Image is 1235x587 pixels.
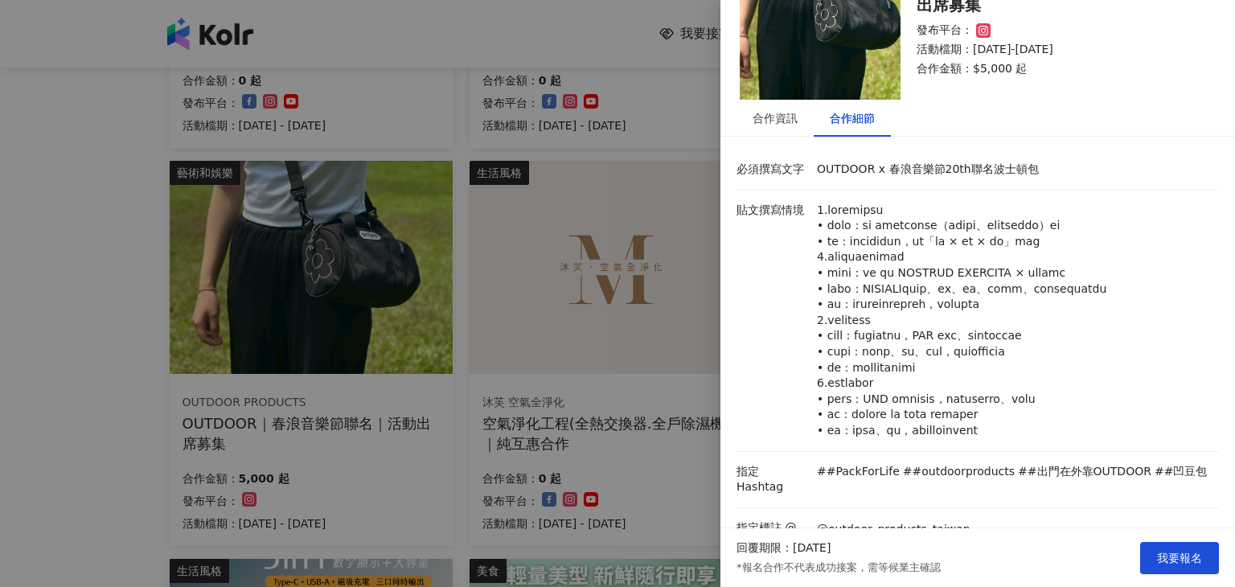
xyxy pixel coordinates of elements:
div: 合作細節 [830,109,875,127]
p: 必須撰寫文字 [736,162,809,178]
span: 我要報名 [1157,552,1202,564]
p: 發布平台： [917,23,973,39]
p: 指定 Hashtag [736,464,809,495]
p: 活動檔期：[DATE]-[DATE] [917,42,1200,58]
p: 指定標註 @ [736,520,809,536]
div: 合作資訊 [753,109,798,127]
p: *報名合作不代表成功接案，需等候業主確認 [736,560,941,575]
p: 1.loremipsu • dolo：si ametconse（adipi、elitseddo）ei • te：incididun，ut「la × et × do」mag 4.aliquaeni... [817,203,1211,439]
p: ##outdoorproducts [903,464,1015,480]
p: ##凹豆包 [1155,464,1207,480]
p: ##PackForLife [817,464,900,480]
p: 合作金額： $5,000 起 [917,61,1200,77]
p: OUTDOOR x 春浪音樂節20th聯名波士頓包 [817,162,1211,178]
p: ##出門在外靠OUTDOOR [1018,464,1151,480]
p: @outdoor_products_taiwan [817,522,970,538]
p: 回覆期限：[DATE] [736,540,831,556]
button: 我要報名 [1140,542,1219,574]
p: 貼文撰寫情境 [736,203,809,219]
